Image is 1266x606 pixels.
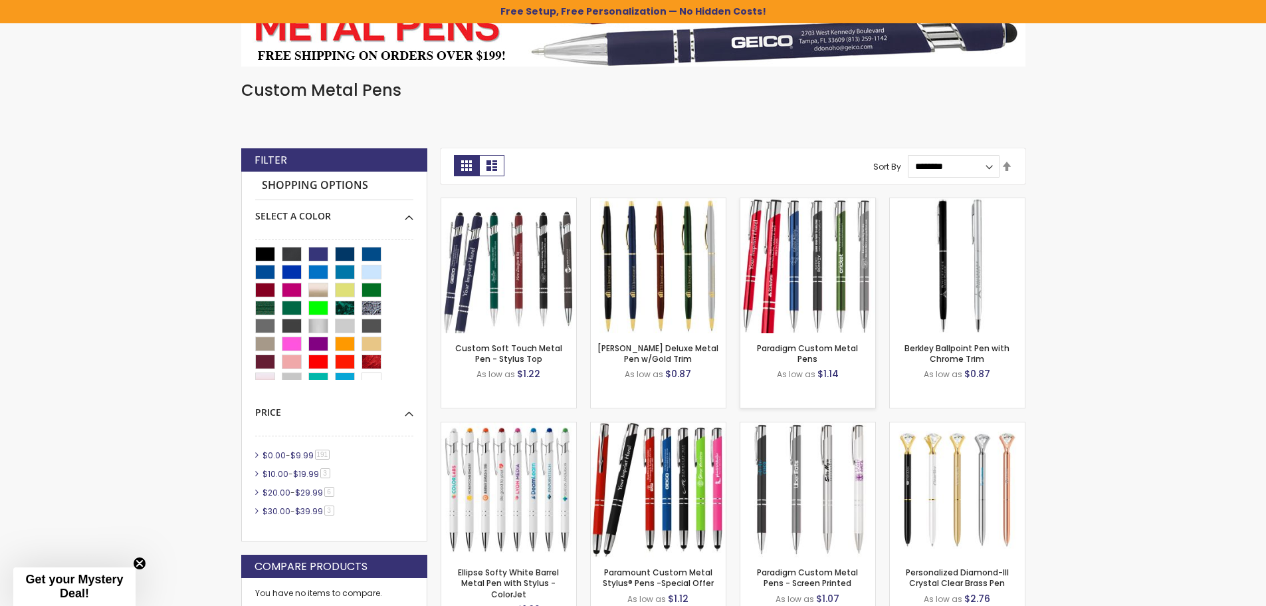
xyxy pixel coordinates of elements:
a: Berkley Ballpoint Pen with Chrome Trim [890,198,1025,209]
div: Get your Mystery Deal!Close teaser [13,567,136,606]
a: Custom Soft Touch Metal Pen - Stylus Top [441,198,576,209]
span: 191 [315,450,330,460]
strong: Grid [454,155,479,176]
img: Berkley Ballpoint Pen with Chrome Trim [890,198,1025,333]
a: $30.00-$39.993 [259,506,339,517]
a: Paradigm Custom Metal Pens - Screen Printed [740,422,875,433]
span: As low as [627,593,666,605]
strong: Compare Products [255,559,368,574]
strong: Shopping Options [255,172,413,200]
span: As low as [777,369,815,380]
span: Get your Mystery Deal! [25,573,123,600]
a: Paradigm Custom Metal Pens [757,343,858,365]
a: $0.00-$9.99191 [259,450,335,461]
a: Paradigm Plus Custom Metal Pens [740,198,875,209]
a: Paramount Custom Metal Stylus® Pens -Special Offer [591,422,726,433]
span: $39.99 [295,506,323,517]
span: 3 [320,468,330,478]
span: $19.99 [293,468,319,480]
a: Paramount Custom Metal Stylus® Pens -Special Offer [603,567,714,589]
a: [PERSON_NAME] Deluxe Metal Pen w/Gold Trim [597,343,718,365]
span: As low as [625,369,663,380]
div: Price [255,396,413,419]
a: Berkley Ballpoint Pen with Chrome Trim [904,343,1009,365]
a: Ellipse Softy White Barrel Metal Pen with Stylus - ColorJet [441,422,576,433]
img: Paramount Custom Metal Stylus® Pens -Special Offer [591,422,726,557]
a: $10.00-$19.993 [259,468,335,480]
a: Personalized Diamond-III Crystal Clear Brass Pen [890,422,1025,433]
a: Ellipse Softy White Barrel Metal Pen with Stylus - ColorJet [458,567,559,599]
span: $30.00 [263,506,290,517]
strong: Filter [255,153,287,168]
span: 3 [324,506,334,516]
a: Personalized Diamond-III Crystal Clear Brass Pen [906,567,1009,589]
span: As low as [924,593,962,605]
span: $1.22 [517,367,540,380]
img: Paradigm Custom Metal Pens - Screen Printed [740,422,875,557]
span: $1.12 [668,592,688,605]
span: $9.99 [290,450,314,461]
span: $10.00 [263,468,288,480]
span: As low as [476,369,515,380]
span: $20.00 [263,487,290,498]
img: Paradigm Plus Custom Metal Pens [740,198,875,333]
span: $29.99 [295,487,323,498]
a: Custom Soft Touch Metal Pen - Stylus Top [455,343,562,365]
span: $0.00 [263,450,286,461]
span: 6 [324,487,334,497]
img: Ellipse Softy White Barrel Metal Pen with Stylus - ColorJet [441,422,576,557]
a: $20.00-$29.996 [259,487,339,498]
span: $0.87 [665,367,691,380]
img: Custom Soft Touch Metal Pen - Stylus Top [441,198,576,333]
a: Cooper Deluxe Metal Pen w/Gold Trim [591,198,726,209]
img: Cooper Deluxe Metal Pen w/Gold Trim [591,198,726,333]
label: Sort By [873,160,901,172]
div: Select A Color [255,200,413,223]
h1: Custom Metal Pens [241,80,1025,101]
span: As low as [924,369,962,380]
span: $0.87 [964,367,990,380]
span: As low as [776,593,814,605]
span: $2.76 [964,592,990,605]
a: Paradigm Custom Metal Pens - Screen Printed [757,567,858,589]
button: Close teaser [133,557,146,570]
span: $1.14 [817,367,839,380]
span: $1.07 [816,592,839,605]
img: Personalized Diamond-III Crystal Clear Brass Pen [890,422,1025,557]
